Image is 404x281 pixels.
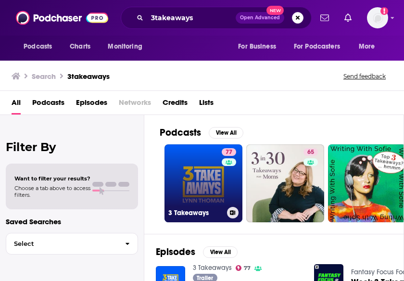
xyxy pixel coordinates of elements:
[76,95,107,115] a: Episodes
[209,127,243,139] button: View All
[226,148,232,157] span: 77
[352,38,387,56] button: open menu
[32,95,64,115] a: Podcasts
[307,148,314,157] span: 65
[160,127,201,139] h2: Podcasts
[121,7,312,29] div: Search podcasts, credits, & more...
[380,7,388,15] svg: Add a profile image
[288,38,354,56] button: open menu
[6,241,117,247] span: Select
[156,246,238,258] a: EpisodesView All
[367,7,388,28] button: Show profile menu
[119,95,151,115] span: Networks
[236,12,284,24] button: Open AdvancedNew
[164,144,242,222] a: 773 Takeaways
[236,265,251,271] a: 77
[156,246,195,258] h2: Episodes
[12,95,21,115] a: All
[303,148,318,156] a: 65
[14,185,90,198] span: Choose a tab above to access filters.
[199,95,214,115] a: Lists
[240,15,280,20] span: Open Advanced
[231,38,288,56] button: open menu
[24,40,52,53] span: Podcasts
[67,72,110,81] h3: 3takeaways
[238,40,276,53] span: For Business
[6,233,138,255] button: Select
[341,72,389,80] button: Send feedback
[197,275,213,281] span: Trailer
[32,72,56,81] h3: Search
[147,10,236,26] input: Search podcasts, credits, & more...
[14,175,90,182] span: Want to filter your results?
[367,7,388,28] span: Logged in as LBPublicity2
[70,40,90,53] span: Charts
[17,38,64,56] button: open menu
[341,10,355,26] a: Show notifications dropdown
[246,144,324,222] a: 65
[6,140,138,154] h2: Filter By
[163,95,188,115] a: Credits
[6,217,138,226] p: Saved Searches
[316,10,333,26] a: Show notifications dropdown
[203,246,238,258] button: View All
[63,38,96,56] a: Charts
[168,209,223,217] h3: 3 Takeaways
[160,127,243,139] a: PodcastsView All
[222,148,236,156] a: 77
[294,40,340,53] span: For Podcasters
[359,40,375,53] span: More
[266,6,284,15] span: New
[367,7,388,28] img: User Profile
[16,9,108,27] img: Podchaser - Follow, Share and Rate Podcasts
[193,264,232,272] a: 3 Takeaways
[108,40,142,53] span: Monitoring
[244,266,251,270] span: 77
[101,38,154,56] button: open menu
